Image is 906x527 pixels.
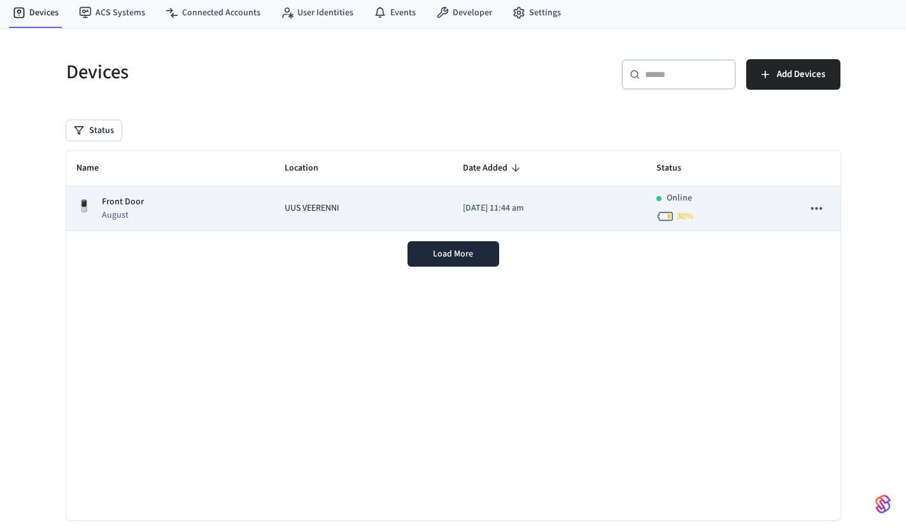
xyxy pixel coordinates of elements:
span: Load More [433,248,473,260]
span: Date Added [463,158,524,178]
a: Events [364,1,426,24]
a: User Identities [271,1,364,24]
span: 30 % [677,210,693,223]
span: UUS VEERENNI [285,202,339,215]
a: Developer [426,1,502,24]
button: Status [66,120,122,141]
button: Add Devices [746,59,840,90]
span: Status [656,158,698,178]
img: SeamLogoGradient.69752ec5.svg [875,494,891,514]
span: Add Devices [777,66,825,83]
p: Front Door [102,195,144,209]
span: Name [76,158,115,178]
table: sticky table [66,151,840,231]
button: Load More [407,241,499,267]
p: Online [667,192,692,205]
h5: Devices [66,59,446,85]
a: ACS Systems [69,1,155,24]
p: [DATE] 11:44 am [463,202,636,215]
img: Yale Assure Touchscreen Wifi Smart Lock, Satin Nickel, Front [76,199,92,214]
p: August [102,209,144,221]
a: Settings [502,1,571,24]
a: Devices [3,1,69,24]
a: Connected Accounts [155,1,271,24]
span: Location [285,158,335,178]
